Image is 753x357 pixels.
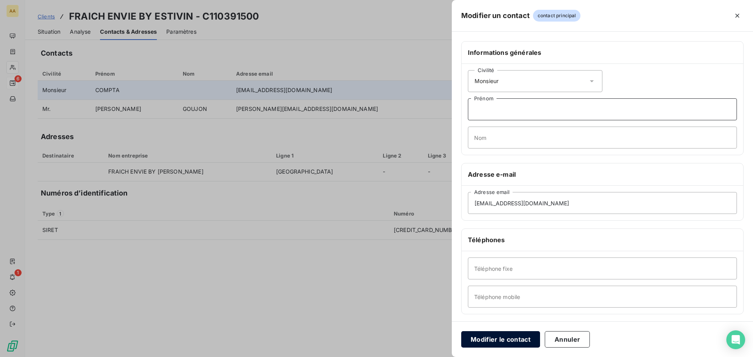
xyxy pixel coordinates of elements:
input: placeholder [468,127,737,149]
button: Modifier le contact [461,331,540,348]
span: contact principal [533,10,581,22]
h6: Téléphones [468,235,737,245]
h6: Adresse e-mail [468,170,737,179]
input: placeholder [468,98,737,120]
input: placeholder [468,257,737,279]
h6: Informations générales [468,48,737,57]
h5: Modifier un contact [461,10,530,21]
input: placeholder [468,192,737,214]
button: Annuler [545,331,590,348]
span: Monsieur [475,77,498,85]
input: placeholder [468,286,737,308]
div: Open Intercom Messenger [726,330,745,349]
